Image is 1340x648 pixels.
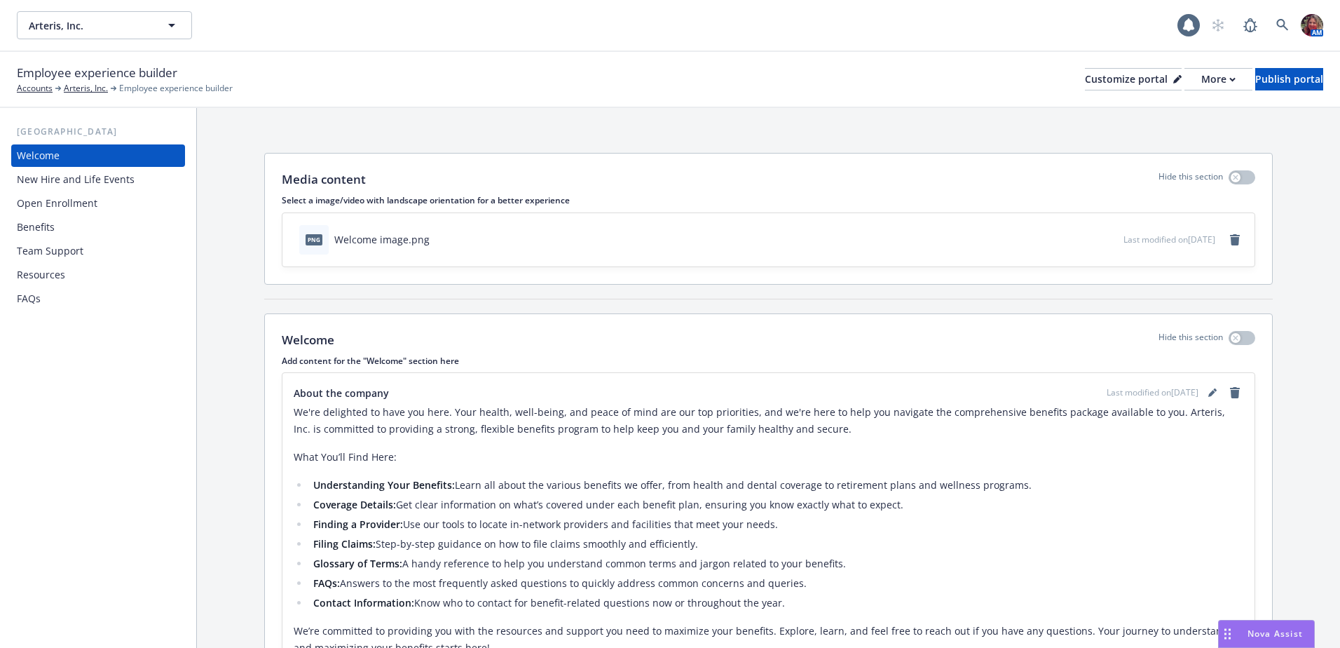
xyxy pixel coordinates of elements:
p: Select a image/video with landscape orientation for a better experience [282,194,1255,206]
a: Arteris, Inc. [64,82,108,95]
li: Step-by-step guidance on how to file claims smoothly and efficiently. [309,536,1243,553]
div: Customize portal [1085,69,1182,90]
li: Know who to contact for benefit-related questions now or throughout the year. [309,595,1243,612]
a: remove [1226,231,1243,248]
div: New Hire and Life Events [17,168,135,191]
a: Open Enrollment [11,192,185,215]
a: editPencil [1204,384,1221,401]
button: Arteris, Inc. [17,11,192,39]
p: What You’ll Find Here: [294,449,1243,466]
span: Last modified on [DATE] [1123,234,1215,245]
a: Team Support [11,240,185,262]
strong: Glossary of Terms: [313,557,402,570]
a: Resources [11,264,185,286]
span: Last modified on [DATE] [1107,386,1198,399]
button: More [1184,68,1252,90]
strong: Finding a Provider: [313,518,403,531]
div: Resources [17,264,65,286]
a: Welcome [11,144,185,167]
img: photo [1301,14,1323,36]
li: Learn all about the various benefits we offer, from health and dental coverage to retirement plan... [309,477,1243,494]
strong: Understanding Your Benefits: [313,478,455,492]
a: Accounts [17,82,53,95]
button: Nova Assist [1218,620,1315,648]
p: Hide this section [1158,331,1223,349]
span: Employee experience builder [119,82,233,95]
div: Drag to move [1219,621,1236,647]
div: Welcome [17,144,60,167]
p: Media content [282,170,366,189]
li: Use our tools to locate in-network providers and facilities that meet your needs. [309,516,1243,533]
a: Benefits [11,216,185,238]
div: Publish portal [1255,69,1323,90]
div: Benefits [17,216,55,238]
strong: FAQs: [313,576,340,590]
li: A handy reference to help you understand common terms and jargon related to your benefits. [309,555,1243,572]
span: png [306,234,322,245]
div: Team Support [17,240,83,262]
p: We're delighted to have you here. Your health, well-being, and peace of mind are our top prioriti... [294,404,1243,438]
p: Welcome [282,331,334,349]
div: Welcome image.png [334,232,430,247]
button: download file [1083,232,1094,247]
button: preview file [1105,232,1118,247]
li: Answers to the most frequently asked questions to quickly address common concerns and queries. [309,575,1243,592]
strong: Contact Information: [313,596,414,609]
p: Add content for the "Welcome" section here [282,355,1255,367]
a: Start snowing [1204,11,1232,39]
a: New Hire and Life Events [11,168,185,191]
span: Nova Assist [1247,628,1303,640]
div: FAQs [17,288,41,310]
p: Hide this section [1158,170,1223,189]
a: FAQs [11,288,185,310]
span: Employee experience builder [17,64,177,82]
div: [GEOGRAPHIC_DATA] [11,125,185,139]
div: Open Enrollment [17,192,97,215]
strong: Coverage Details: [313,498,396,511]
a: Search [1269,11,1297,39]
a: remove [1226,384,1243,401]
li: Get clear information on what’s covered under each benefit plan, ensuring you know exactly what t... [309,497,1243,513]
div: More [1201,69,1236,90]
span: Arteris, Inc. [29,18,150,33]
button: Publish portal [1255,68,1323,90]
strong: Filing Claims: [313,537,376,551]
a: Report a Bug [1236,11,1264,39]
button: Customize portal [1085,68,1182,90]
span: About the company [294,386,389,400]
